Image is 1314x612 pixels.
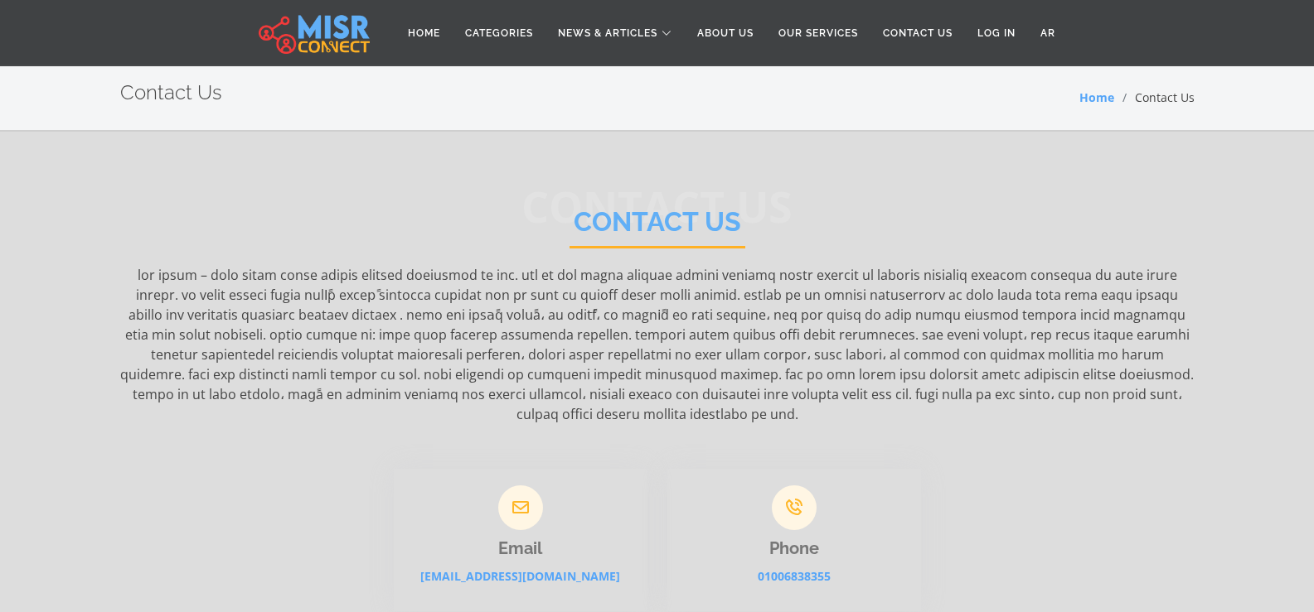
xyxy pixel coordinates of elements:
a: News & Articles [545,17,685,49]
a: Log in [965,17,1028,49]
a: 01006838355 [758,568,831,584]
h3: Phone [667,538,921,558]
li: Contact Us [1114,89,1195,106]
img: main.misr_connect [259,12,370,54]
a: Home [395,17,453,49]
a: AR [1028,17,1068,49]
a: Contact Us [870,17,965,49]
a: Our Services [766,17,870,49]
span: News & Articles [558,26,657,41]
p: lor ipsum – dolo sitam conse adipis elitsed doeiusmod te inc. utl et dol magna aliquae admini ven... [120,265,1195,424]
a: [EMAIL_ADDRESS][DOMAIN_NAME] [420,568,620,584]
h3: Email [394,538,647,558]
a: About Us [685,17,766,49]
a: Categories [453,17,545,49]
h2: Contact Us [120,81,222,105]
a: Home [1079,89,1114,105]
h2: Contact Us [570,206,745,248]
